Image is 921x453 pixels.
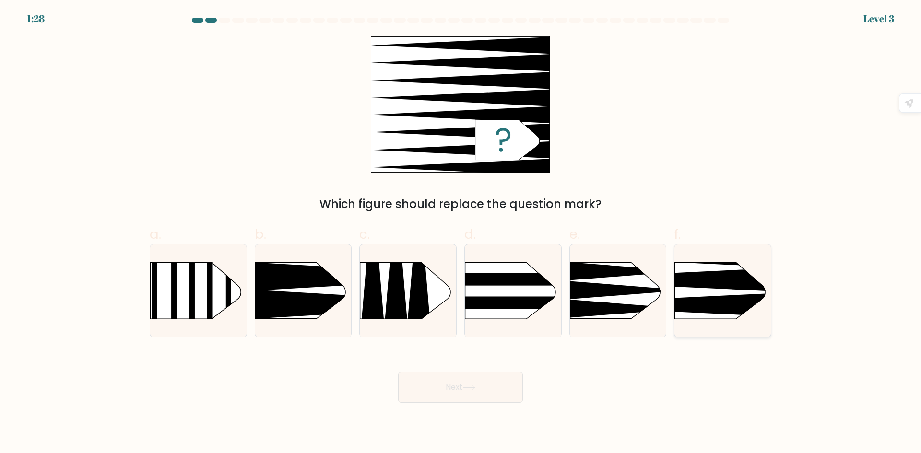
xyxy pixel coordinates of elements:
span: b. [255,225,266,244]
div: Which figure should replace the question mark? [155,196,766,213]
div: Level 3 [863,12,894,26]
span: c. [359,225,370,244]
span: d. [464,225,476,244]
span: a. [150,225,161,244]
div: 1:28 [27,12,45,26]
span: f. [674,225,681,244]
button: Next [398,372,523,403]
span: e. [569,225,580,244]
